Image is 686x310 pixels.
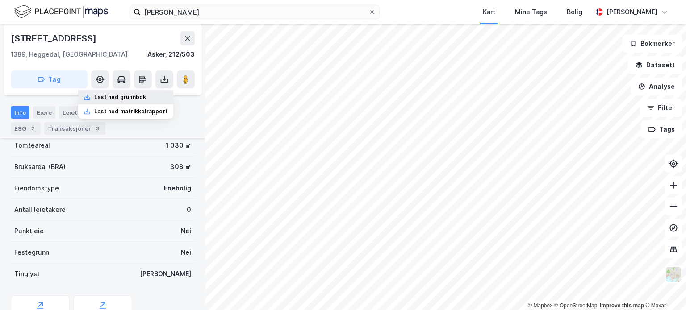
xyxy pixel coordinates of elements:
[59,106,98,119] div: Leietakere
[164,183,191,194] div: Enebolig
[640,99,682,117] button: Filter
[11,106,29,119] div: Info
[11,122,41,135] div: ESG
[181,226,191,236] div: Nei
[641,267,686,310] iframe: Chat Widget
[93,124,102,133] div: 3
[14,140,50,151] div: Tomteareal
[170,161,191,172] div: 308 ㎡
[14,161,66,172] div: Bruksareal (BRA)
[14,204,66,215] div: Antall leietakere
[641,120,682,138] button: Tags
[11,31,98,45] div: [STREET_ADDRESS]
[141,5,368,19] input: Søk på adresse, matrikkel, gårdeiere, leietakere eller personer
[28,124,37,133] div: 2
[567,7,582,17] div: Bolig
[44,122,105,135] div: Transaksjoner
[515,7,547,17] div: Mine Tags
[628,56,682,74] button: Datasett
[600,302,644,309] a: Improve this map
[147,49,195,60] div: Asker, 212/503
[14,183,59,194] div: Eiendomstype
[11,70,88,88] button: Tag
[187,204,191,215] div: 0
[631,78,682,95] button: Analyse
[14,269,40,279] div: Tinglyst
[14,226,44,236] div: Punktleie
[665,266,682,283] img: Z
[622,35,682,53] button: Bokmerker
[483,7,495,17] div: Kart
[94,108,168,115] div: Last ned matrikkelrapport
[11,49,128,60] div: 1389, Heggedal, [GEOGRAPHIC_DATA]
[181,247,191,258] div: Nei
[14,247,49,258] div: Festegrunn
[554,302,598,309] a: OpenStreetMap
[94,94,146,101] div: Last ned grunnbok
[166,140,191,151] div: 1 030 ㎡
[607,7,657,17] div: [PERSON_NAME]
[528,302,552,309] a: Mapbox
[33,106,55,119] div: Eiere
[14,4,108,20] img: logo.f888ab2527a4732fd821a326f86c7f29.svg
[140,269,191,279] div: [PERSON_NAME]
